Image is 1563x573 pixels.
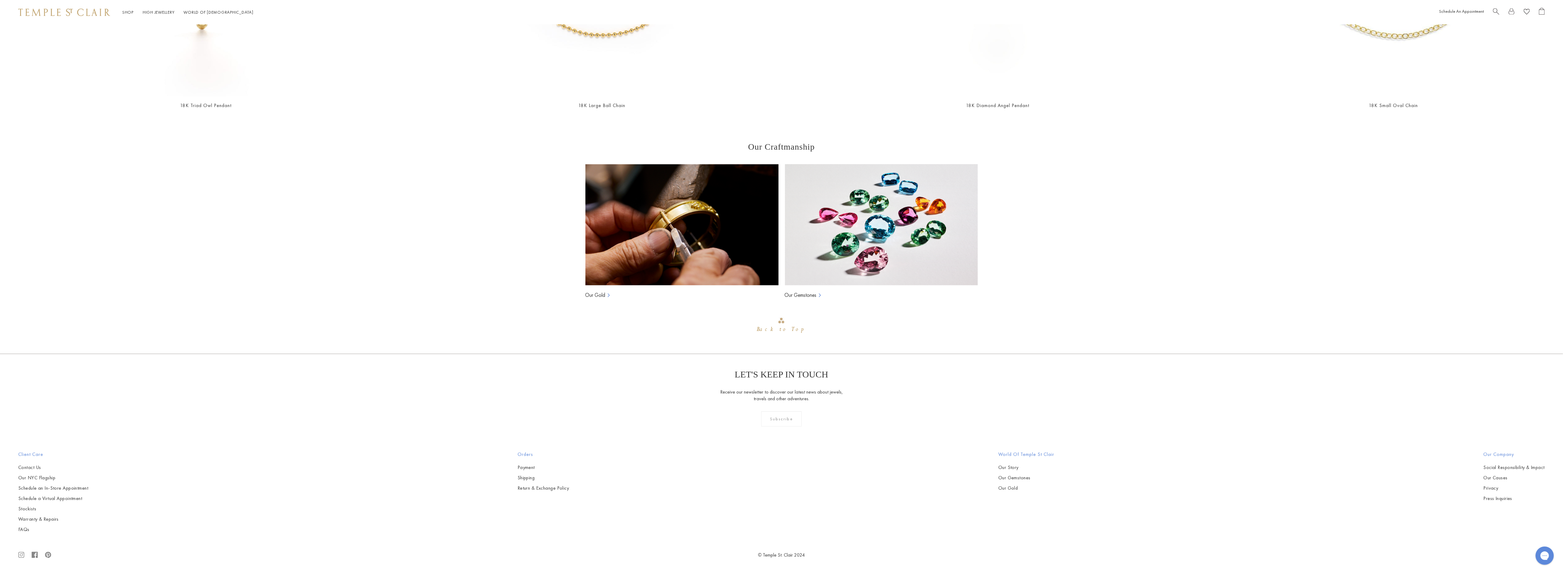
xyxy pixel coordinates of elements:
[1484,464,1545,471] a: Social Responsibility & Impact
[757,317,806,335] div: Go to top
[585,291,605,299] a: Our Gold
[998,464,1054,471] a: Our Story
[1369,102,1418,109] a: 18K Small Oval Chain
[758,552,805,558] a: © Temple St. Clair 2024
[122,9,134,15] a: ShopShop
[578,102,625,109] a: 18K Large Ball Chain
[18,451,88,458] h2: Client Care
[966,102,1029,109] a: 18K Diamond Angel Pendant
[18,505,88,512] a: Stockists
[585,142,978,152] h3: Our Craftmanship
[1484,495,1545,502] a: Press Inquiries
[1439,9,1484,14] a: Schedule An Appointment
[1493,8,1499,17] a: Search
[998,451,1054,458] h2: World of Temple St Clair
[1484,485,1545,491] a: Privacy
[122,9,253,16] nav: Main navigation
[18,474,88,481] a: Our NYC Flagship
[18,495,88,502] a: Schedule a Virtual Appointment
[143,9,175,15] a: High JewelleryHigh Jewellery
[18,485,88,491] a: Schedule an In-Store Appointment
[785,164,978,286] img: Ball Chains
[1484,451,1545,458] h2: Our Company
[720,389,843,402] p: Receive our newsletter to discover our latest news about jewels, travels and other adventures.
[998,474,1054,481] a: Our Gemstones
[518,474,569,481] a: Shipping
[998,485,1054,491] a: Our Gold
[18,464,88,471] a: Contact Us
[761,411,802,426] div: Subscribe
[180,102,232,109] a: 18K Triad Owl Pendant
[785,291,817,299] a: Our Gemstones
[18,526,88,533] a: FAQs
[518,485,569,491] a: Return & Exchange Policy
[1539,8,1545,17] a: Open Shopping Bag
[757,324,806,335] div: Back to Top
[1533,544,1557,567] iframe: Gorgias live chat messenger
[585,164,779,286] img: Ball Chains
[1484,474,1545,481] a: Our Causes
[18,516,88,523] a: Warranty & Repairs
[1524,8,1530,17] a: View Wishlist
[518,464,569,471] a: Payment
[18,9,110,16] img: Temple St. Clair
[735,369,828,380] p: LET'S KEEP IN TOUCH
[184,9,253,15] a: World of [DEMOGRAPHIC_DATA]World of [DEMOGRAPHIC_DATA]
[518,451,569,458] h2: Orders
